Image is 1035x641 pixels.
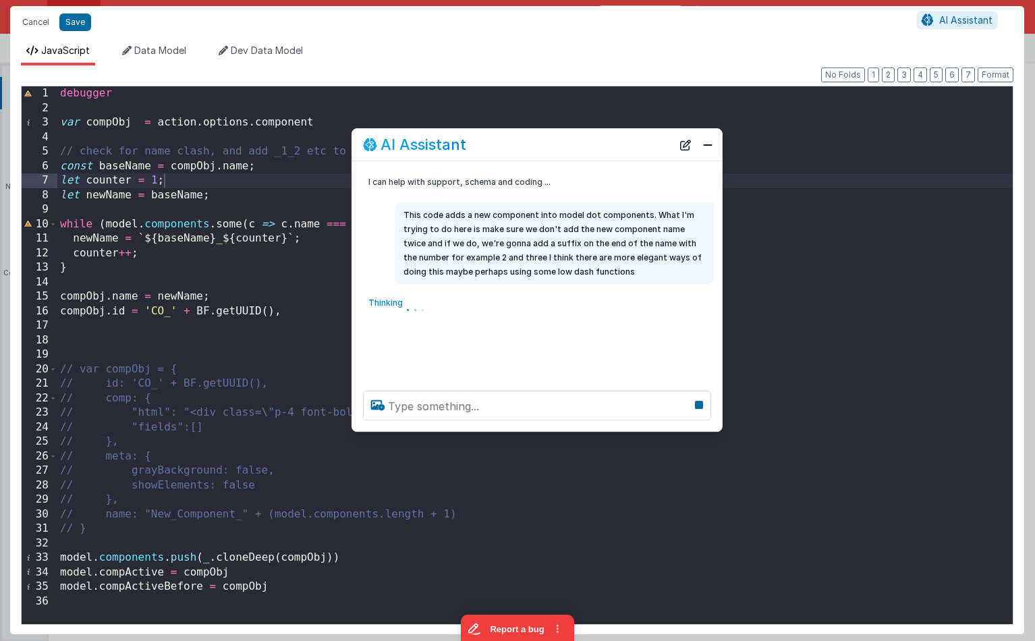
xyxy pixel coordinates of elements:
[22,551,57,565] div: 33
[897,67,911,82] button: 3
[676,136,695,155] button: New Chat
[405,294,410,312] span: .
[945,67,959,82] button: 6
[917,11,997,29] button: AI Assistant
[22,275,57,290] div: 14
[978,67,1013,82] button: Format
[939,14,992,26] span: AI Assistant
[22,478,57,493] div: 28
[381,137,466,153] h2: AI Assistant
[22,391,57,406] div: 22
[961,67,975,82] button: 7
[413,293,418,312] span: .
[22,246,57,261] div: 12
[41,45,90,56] span: JavaScript
[914,67,927,82] button: 4
[930,67,943,82] button: 5
[22,144,57,159] div: 5
[22,173,57,188] div: 7
[22,159,57,174] div: 6
[22,333,57,348] div: 18
[22,260,57,275] div: 13
[22,522,57,536] div: 31
[59,13,91,31] button: Save
[22,202,57,217] div: 9
[22,217,57,232] div: 10
[134,45,186,56] span: Data Model
[22,580,57,594] div: 35
[403,208,706,279] p: This code adds a new component into model dot components. What I'm trying to do here is make sure...
[882,67,895,82] button: 2
[22,318,57,333] div: 17
[868,67,879,82] button: 1
[22,406,57,420] div: 23
[22,435,57,449] div: 25
[22,347,57,362] div: 19
[16,13,56,32] button: Cancel
[22,289,57,304] div: 15
[22,115,57,130] div: 3
[22,507,57,522] div: 30
[22,86,57,101] div: 1
[22,130,57,145] div: 4
[22,449,57,464] div: 26
[22,304,57,319] div: 16
[22,464,57,478] div: 27
[231,45,303,56] span: Dev Data Model
[22,377,57,391] div: 21
[22,565,57,580] div: 34
[22,231,57,246] div: 11
[22,101,57,116] div: 2
[368,175,671,189] p: I can help with support, schema and coding ...
[22,594,57,609] div: 36
[22,493,57,507] div: 29
[22,188,57,203] div: 8
[699,136,717,155] button: Close
[420,298,425,316] span: .
[368,298,403,316] span: Thinking
[22,362,57,377] div: 20
[22,420,57,435] div: 24
[22,536,57,551] div: 32
[821,67,865,82] button: No Folds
